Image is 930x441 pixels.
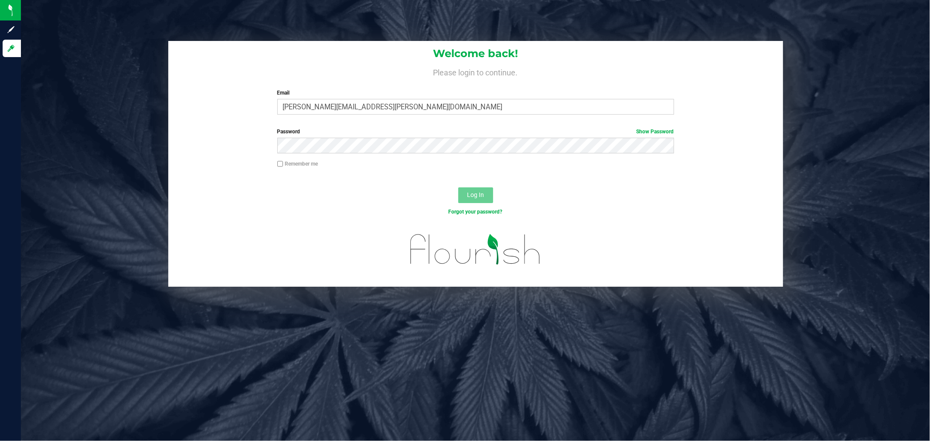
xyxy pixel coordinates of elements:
button: Log In [458,187,493,203]
h1: Welcome back! [168,48,783,59]
img: flourish_logo.svg [399,225,552,274]
inline-svg: Sign up [7,25,15,34]
a: Forgot your password? [449,209,503,215]
span: Log In [467,191,484,198]
label: Email [277,89,674,97]
label: Remember me [277,160,318,168]
input: Remember me [277,161,283,167]
h4: Please login to continue. [168,66,783,77]
inline-svg: Log in [7,44,15,53]
a: Show Password [637,129,674,135]
span: Password [277,129,300,135]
